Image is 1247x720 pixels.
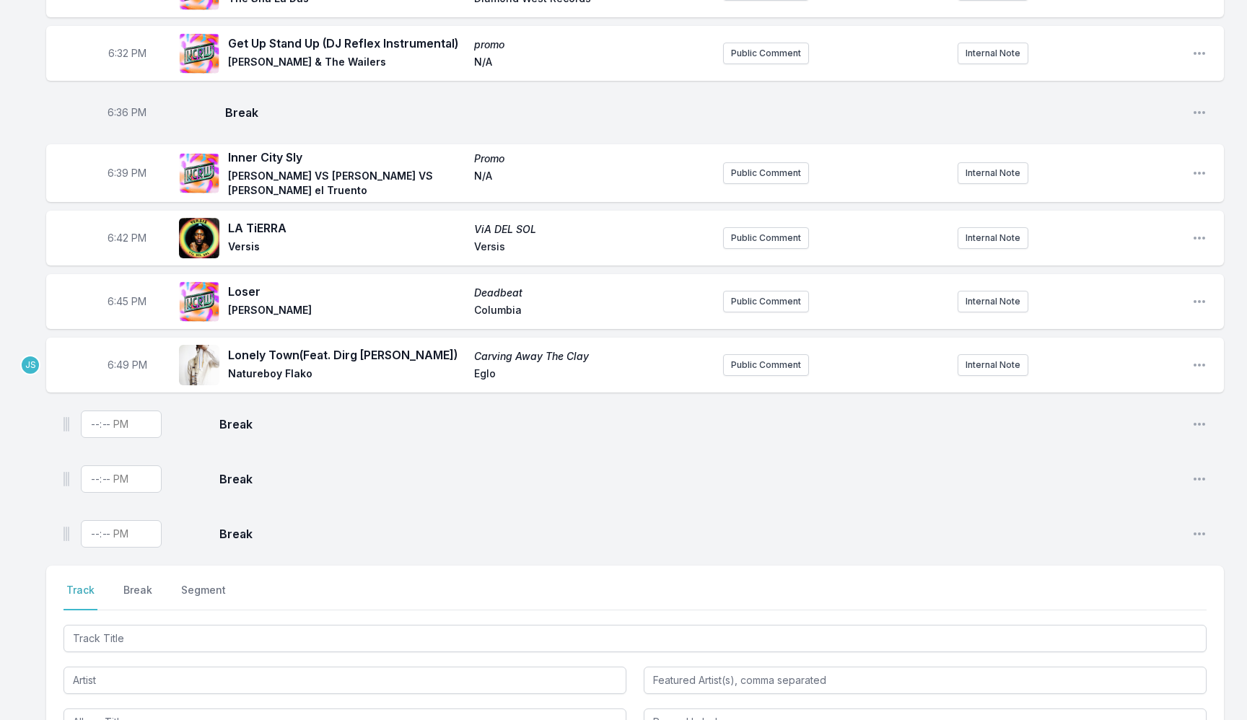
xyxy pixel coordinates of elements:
[474,366,712,384] span: Eglo
[108,294,146,309] span: Timestamp
[179,33,219,74] img: promo
[108,105,146,120] span: Timestamp
[228,149,465,166] span: Inner City Sly
[219,470,1181,488] span: Break
[474,152,712,166] span: Promo
[108,358,147,372] span: Timestamp
[64,472,69,486] img: Drag Handle
[228,346,465,364] span: Lonely Town (Feat. Dirg [PERSON_NAME])
[219,525,1181,543] span: Break
[958,162,1028,184] button: Internal Note
[178,583,229,610] button: Segment
[228,219,465,237] span: LA TiERRA
[228,240,465,257] span: Versis
[1192,472,1207,486] button: Open playlist item options
[64,667,626,694] input: Artist
[228,303,465,320] span: [PERSON_NAME]
[108,46,146,61] span: Timestamp
[108,166,146,180] span: Timestamp
[20,355,40,375] p: Jeremy Sole
[474,169,712,198] span: N/A
[474,240,712,257] span: Versis
[723,291,809,312] button: Public Comment
[225,104,1181,121] span: Break
[958,43,1028,64] button: Internal Note
[1192,358,1207,372] button: Open playlist item options
[179,345,219,385] img: Carving Away The Clay
[108,231,146,245] span: Timestamp
[723,354,809,376] button: Public Comment
[1192,294,1207,309] button: Open playlist item options
[81,411,162,438] input: Timestamp
[1192,166,1207,180] button: Open playlist item options
[474,303,712,320] span: Columbia
[474,55,712,72] span: N/A
[723,227,809,249] button: Public Comment
[644,667,1207,694] input: Featured Artist(s), comma separated
[1192,231,1207,245] button: Open playlist item options
[64,625,1207,652] input: Track Title
[81,520,162,548] input: Timestamp
[81,465,162,493] input: Timestamp
[179,153,219,193] img: Promo
[1192,105,1207,120] button: Open playlist item options
[1192,417,1207,431] button: Open playlist item options
[179,281,219,322] img: Deadbeat
[121,583,155,610] button: Break
[958,354,1028,376] button: Internal Note
[474,349,712,364] span: Carving Away The Clay
[474,286,712,300] span: Deadbeat
[64,417,69,431] img: Drag Handle
[1192,527,1207,541] button: Open playlist item options
[228,55,465,72] span: [PERSON_NAME] & The Wailers
[474,222,712,237] span: ViA DEL SOL
[64,583,97,610] button: Track
[958,227,1028,249] button: Internal Note
[228,169,465,198] span: [PERSON_NAME] VS [PERSON_NAME] VS [PERSON_NAME] el Truento
[64,527,69,541] img: Drag Handle
[228,283,465,300] span: Loser
[1192,46,1207,61] button: Open playlist item options
[228,35,465,52] span: Get Up Stand Up (DJ Reflex Instrumental)
[958,291,1028,312] button: Internal Note
[219,416,1181,433] span: Break
[474,38,712,52] span: promo
[228,366,465,384] span: Natureboy Flako
[723,162,809,184] button: Public Comment
[179,218,219,258] img: ViA DEL SOL
[723,43,809,64] button: Public Comment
